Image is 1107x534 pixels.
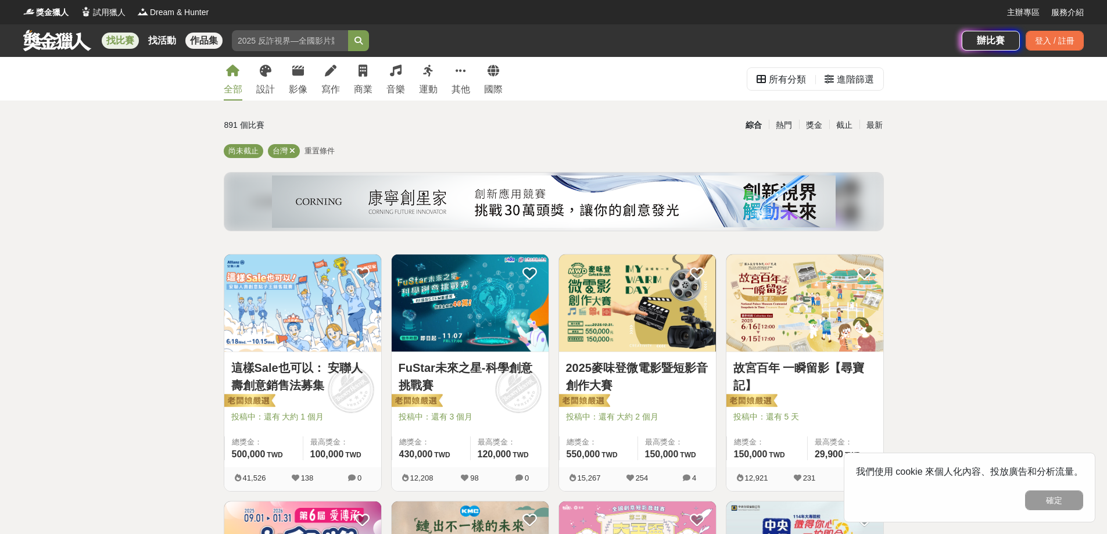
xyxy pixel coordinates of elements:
div: 商業 [354,83,372,96]
span: 總獎金： [399,436,463,448]
input: 2025 反詐視界—全國影片競賽 [232,30,348,51]
span: 150,000 [645,449,679,459]
img: 老闆娘嚴選 [222,393,275,410]
span: 試用獵人 [93,6,126,19]
span: Dream & Hunter [150,6,209,19]
div: 音樂 [386,83,405,96]
span: 最高獎金： [310,436,374,448]
span: 尚未截止 [228,146,259,155]
span: 41,526 [243,474,266,482]
button: 確定 [1025,490,1083,510]
a: 找比賽 [102,33,139,49]
a: Logo試用獵人 [80,6,126,19]
img: 老闆娘嚴選 [724,393,778,410]
span: 4 [692,474,696,482]
a: 運動 [419,57,438,101]
a: 服務介紹 [1051,6,1084,19]
span: 15,267 [578,474,601,482]
span: 總獎金： [734,436,800,448]
a: 全部 [224,57,242,101]
span: 98 [470,474,478,482]
span: 投稿中：還有 5 天 [733,411,876,423]
span: 最高獎金： [645,436,709,448]
div: 截止 [829,115,859,135]
a: FuStar未來之星-科學創意挑戰賽 [399,359,542,394]
div: 進階篩選 [837,68,874,91]
span: 獎金獵人 [36,6,69,19]
a: 找活動 [144,33,181,49]
span: 最高獎金： [478,436,542,448]
span: 550,000 [567,449,600,459]
span: 120,000 [478,449,511,459]
span: TWD [680,451,696,459]
span: TWD [345,451,361,459]
img: Logo [137,6,149,17]
span: 投稿中：還有 大約 2 個月 [566,411,709,423]
img: Logo [80,6,92,17]
img: Cover Image [559,255,716,352]
span: 500,000 [232,449,266,459]
a: 這樣Sale也可以： 安聯人壽創意銷售法募集 [231,359,374,394]
a: Logo獎金獵人 [23,6,69,19]
span: TWD [434,451,450,459]
img: Cover Image [726,255,883,352]
div: 寫作 [321,83,340,96]
span: 12,921 [745,474,768,482]
img: 450e0687-a965-40c0-abf0-84084e733638.png [272,175,836,228]
span: 0 [525,474,529,482]
span: 重置條件 [304,146,335,155]
span: TWD [267,451,282,459]
a: 2025麥味登微電影暨短影音創作大賽 [566,359,709,394]
span: 0 [357,474,361,482]
span: 總獎金： [232,436,296,448]
span: 430,000 [399,449,433,459]
div: 登入 / 註冊 [1026,31,1084,51]
div: 設計 [256,83,275,96]
a: LogoDream & Hunter [137,6,209,19]
div: 891 個比賽 [224,115,443,135]
div: 全部 [224,83,242,96]
span: 100,000 [310,449,344,459]
img: Logo [23,6,35,17]
a: 作品集 [185,33,223,49]
a: 辦比賽 [962,31,1020,51]
span: 投稿中：還有 3 個月 [399,411,542,423]
img: Cover Image [224,255,381,352]
div: 其他 [452,83,470,96]
a: 故宮百年 一瞬留影【尋寶記】 [733,359,876,394]
span: TWD [769,451,784,459]
div: 綜合 [739,115,769,135]
a: 其他 [452,57,470,101]
span: 12,208 [410,474,434,482]
span: TWD [601,451,617,459]
span: TWD [513,451,528,459]
span: 231 [803,474,816,482]
a: 寫作 [321,57,340,101]
div: 影像 [289,83,307,96]
img: Cover Image [392,255,549,352]
a: 主辦專區 [1007,6,1040,19]
a: 音樂 [386,57,405,101]
a: 商業 [354,57,372,101]
span: TWD [845,451,861,459]
span: 台灣 [273,146,288,155]
img: 老闆娘嚴選 [389,393,443,410]
a: 國際 [484,57,503,101]
a: 影像 [289,57,307,101]
span: 150,000 [734,449,768,459]
div: 獎金 [799,115,829,135]
div: 所有分類 [769,68,806,91]
div: 最新 [859,115,890,135]
a: 設計 [256,57,275,101]
span: 總獎金： [567,436,630,448]
span: 我們使用 cookie 來個人化內容、投放廣告和分析流量。 [856,467,1083,476]
div: 國際 [484,83,503,96]
span: 29,900 [815,449,843,459]
div: 運動 [419,83,438,96]
span: 254 [636,474,649,482]
img: 老闆娘嚴選 [557,393,610,410]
